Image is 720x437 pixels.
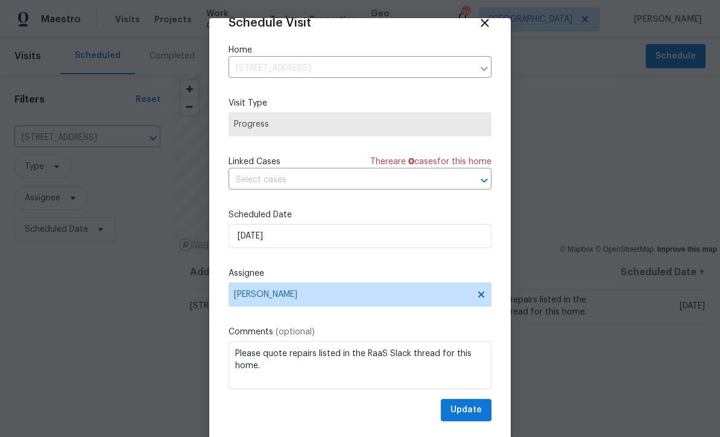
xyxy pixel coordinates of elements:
span: There are case s for this home [370,156,491,168]
input: Select cases [229,171,458,190]
span: Linked Cases [229,156,280,168]
label: Visit Type [229,97,491,109]
span: Update [450,403,482,418]
label: Scheduled Date [229,209,491,221]
textarea: Please quote repairs listed in the RaaS Slack thread for this home. [229,341,491,389]
label: Comments [229,326,491,338]
label: Assignee [229,267,491,279]
span: 0 [408,158,414,166]
span: [PERSON_NAME] [234,290,470,299]
label: Home [229,44,491,56]
span: Progress [234,118,486,130]
input: M/D/YYYY [229,224,491,248]
span: (optional) [276,328,315,336]
span: Schedule Visit [229,17,311,29]
button: Update [441,399,491,421]
span: Close [478,16,491,30]
input: Enter in an address [229,59,473,78]
button: Open [476,172,493,189]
